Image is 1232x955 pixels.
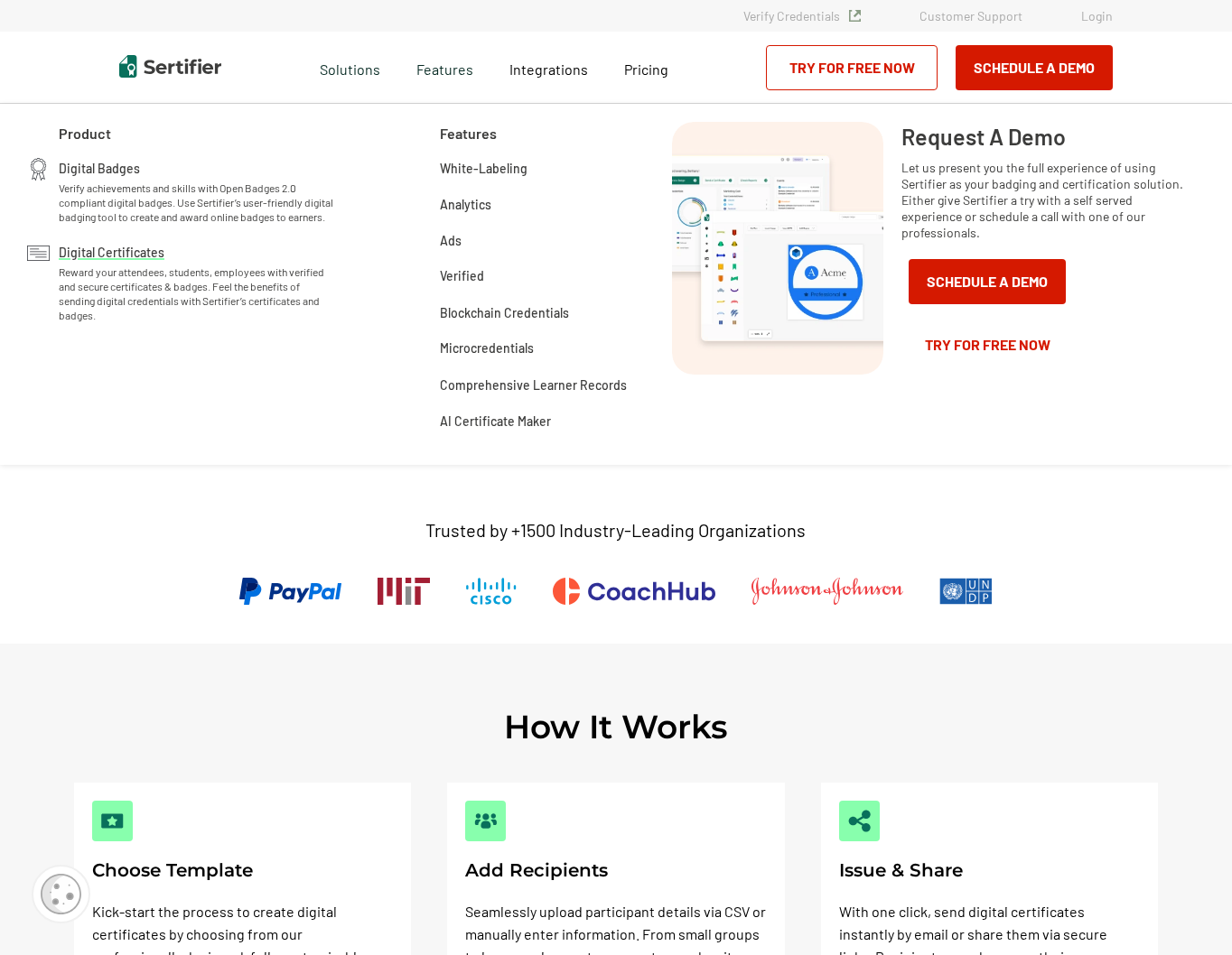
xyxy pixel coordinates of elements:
[766,45,938,90] a: Try for Free Now
[440,411,551,429] a: AI Certificate Maker
[624,56,668,79] a: Pricing
[474,810,497,832] img: Add Recipients Image
[425,519,806,542] p: Trusted by +1500 Industry-Leading Organizations
[59,242,164,260] span: Digital Certificates
[440,266,484,284] a: Verified
[119,55,221,78] img: Sertifier | Digital Credentialing Platform
[909,259,1066,304] button: Schedule a Demo
[939,578,993,605] img: UNDP
[440,122,497,144] span: Features
[901,322,1073,367] a: Try for Free Now
[624,60,668,78] span: Pricing
[839,859,1140,882] h3: Issue & Share
[320,56,380,79] span: Solutions
[440,230,462,248] a: Ads
[41,874,81,914] img: Cookie Popup Icon
[1142,868,1232,955] iframe: Chat Widget
[466,578,517,605] img: Cisco
[440,338,534,358] span: Microcredentials
[440,302,569,320] a: Blockchain Credentials
[848,810,871,832] img: Issue & Share Image
[751,578,903,605] img: Johnson & Johnson
[59,158,140,176] span: Digital Badges
[440,194,491,212] a: Analytics
[27,242,50,264] img: Digital Certificates Icon
[553,578,715,605] img: CoachHub
[101,810,124,832] img: Choose Template Image
[672,122,883,375] img: Request A Demo
[509,56,588,79] a: Integrations
[465,859,766,882] h3: Add Recipients
[919,8,1022,23] a: Customer Support
[440,338,534,357] a: Microcredentials
[504,707,728,746] h2: How It Works
[92,859,393,882] h3: Choose Template
[956,45,1113,90] button: Schedule a Demo
[59,242,336,322] a: Digital CertificatesReward your attendees, students, employees with verified and secure certifica...
[440,265,484,286] span: Verified
[27,158,50,181] img: Digital Badges Icon
[59,264,336,322] span: Reward your attendees, students, employees with verified and secure certificates & badges. Feel t...
[743,8,861,23] a: Verify Credentials
[59,122,111,144] span: Product
[440,375,627,393] a: Comprehensive Learner Records
[901,122,1066,151] span: Request A Demo
[1081,8,1113,23] a: Login
[416,56,473,79] span: Features
[901,160,1187,241] span: Let us present you the full experience of using Sertifier as your badging and certification solut...
[849,10,861,22] img: Verified
[378,578,430,605] img: Massachusetts Institute of Technology
[509,60,588,78] span: Integrations
[59,181,336,224] span: Verify achievements and skills with Open Badges 2.0 compliant digital badges. Use Sertifier’s use...
[59,158,336,224] a: Digital BadgesVerify achievements and skills with Open Badges 2.0 compliant digital badges. Use S...
[440,158,527,176] a: White-Labeling
[239,578,341,605] img: PayPal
